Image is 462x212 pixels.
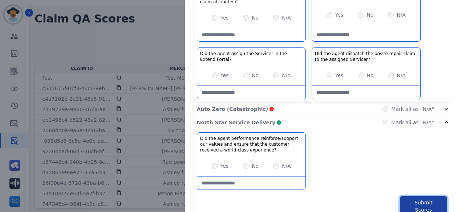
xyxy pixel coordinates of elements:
h3: Did the agent performance reinforce/support our values and ensure that the customer received a wo... [200,136,303,153]
label: No [366,72,373,79]
label: Yes [220,162,229,170]
label: N/A [397,72,406,79]
label: No [252,72,259,79]
h3: Did the agent dispatch the onsite repair claim to the assigned Servicer? [315,51,417,62]
label: Yes [220,14,229,21]
label: No [366,11,373,18]
label: Yes [220,72,229,79]
label: N/A [282,14,291,21]
label: No [252,162,259,170]
p: North Star Service Delivery [197,119,275,126]
label: Yes [335,72,344,79]
label: Mark all as "N/A" [391,119,434,126]
h3: Did the agent assign the Servicer in the Extend Portal? [200,51,303,62]
label: N/A [282,162,291,170]
p: Auto Zero (Catastrophic) [197,105,268,113]
label: No [252,14,259,21]
label: Mark all as "N/A" [391,105,434,113]
label: N/A [397,11,406,18]
label: N/A [282,72,291,79]
label: Yes [335,11,344,18]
